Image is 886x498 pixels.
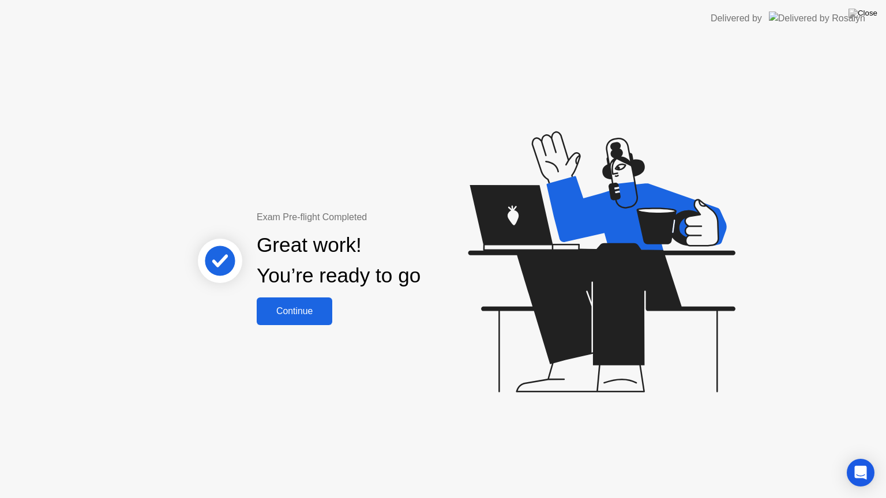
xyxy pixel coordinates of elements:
[847,459,874,486] div: Open Intercom Messenger
[257,210,495,224] div: Exam Pre-flight Completed
[711,12,762,25] div: Delivered by
[769,12,865,25] img: Delivered by Rosalyn
[849,9,877,18] img: Close
[260,306,329,316] div: Continue
[257,297,332,325] button: Continue
[257,230,421,291] div: Great work! You’re ready to go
